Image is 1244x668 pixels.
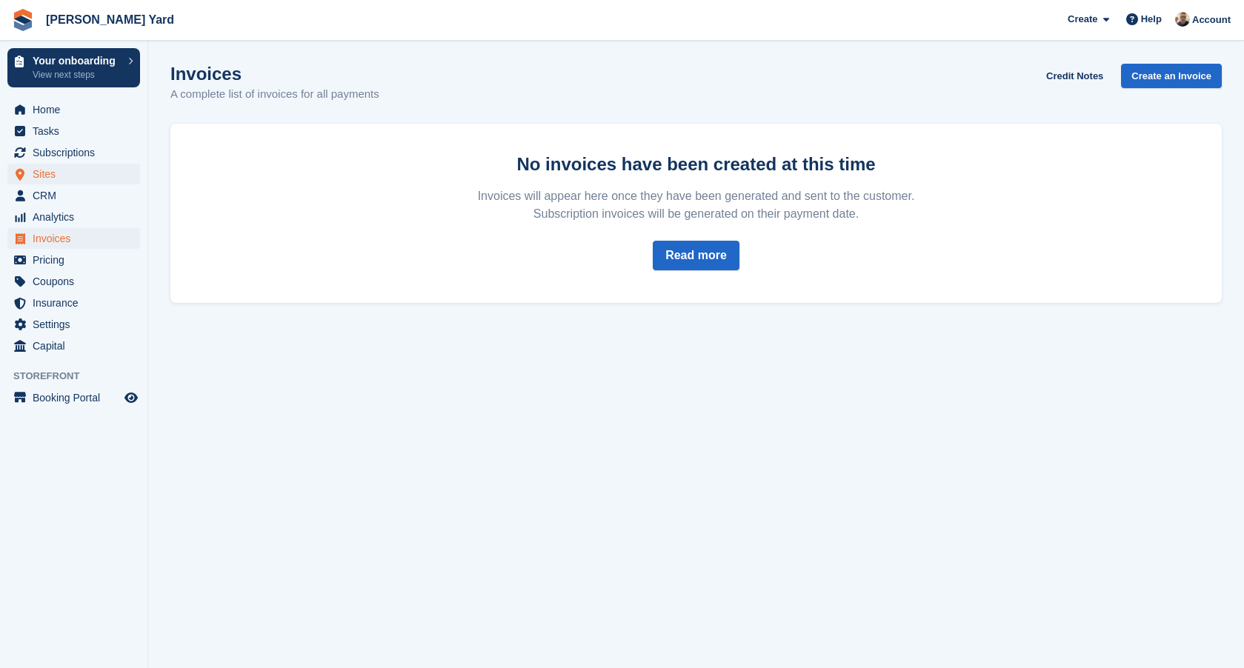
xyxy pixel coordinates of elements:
[462,187,931,223] p: Invoices will appear here once they have been generated and sent to the customer. Subscription in...
[13,369,147,384] span: Storefront
[40,7,180,32] a: [PERSON_NAME] Yard
[33,121,122,141] span: Tasks
[33,387,122,408] span: Booking Portal
[33,99,122,120] span: Home
[1192,13,1231,27] span: Account
[122,389,140,407] a: Preview store
[1121,64,1222,88] a: Create an Invoice
[653,241,739,270] a: Read more
[33,250,122,270] span: Pricing
[7,207,140,227] a: menu
[33,68,121,81] p: View next steps
[1068,12,1097,27] span: Create
[7,48,140,87] a: Your onboarding View next steps
[7,142,140,163] a: menu
[33,228,122,249] span: Invoices
[1040,64,1109,88] a: Credit Notes
[516,154,875,174] strong: No invoices have been created at this time
[12,9,34,31] img: stora-icon-8386f47178a22dfd0bd8f6a31ec36ba5ce8667c1dd55bd0f319d3a0aa187defe.svg
[7,99,140,120] a: menu
[170,64,379,84] h1: Invoices
[33,271,122,292] span: Coupons
[170,86,379,103] p: A complete list of invoices for all payments
[7,387,140,408] a: menu
[7,228,140,249] a: menu
[33,314,122,335] span: Settings
[1141,12,1162,27] span: Help
[7,293,140,313] a: menu
[7,185,140,206] a: menu
[33,207,122,227] span: Analytics
[7,164,140,184] a: menu
[33,56,121,66] p: Your onboarding
[7,335,140,356] a: menu
[33,335,122,356] span: Capital
[7,250,140,270] a: menu
[7,314,140,335] a: menu
[33,185,122,206] span: CRM
[7,271,140,292] a: menu
[33,293,122,313] span: Insurance
[7,121,140,141] a: menu
[1175,12,1190,27] img: Si Allen
[33,142,122,163] span: Subscriptions
[33,164,122,184] span: Sites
